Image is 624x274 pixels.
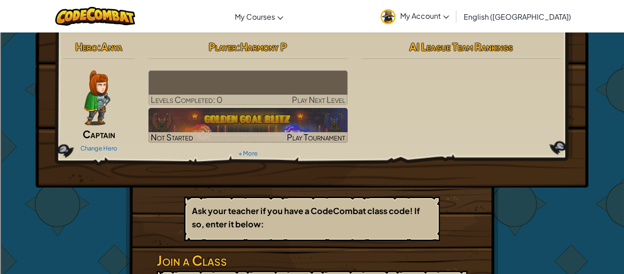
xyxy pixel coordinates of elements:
[235,12,275,21] span: My Courses
[464,12,571,21] span: English ([GEOGRAPHIC_DATA])
[381,9,396,24] img: avatar
[400,11,449,21] span: My Account
[55,7,135,26] img: CodeCombat logo
[230,4,288,29] a: My Courses
[459,4,576,29] a: English ([GEOGRAPHIC_DATA])
[376,2,454,31] a: My Account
